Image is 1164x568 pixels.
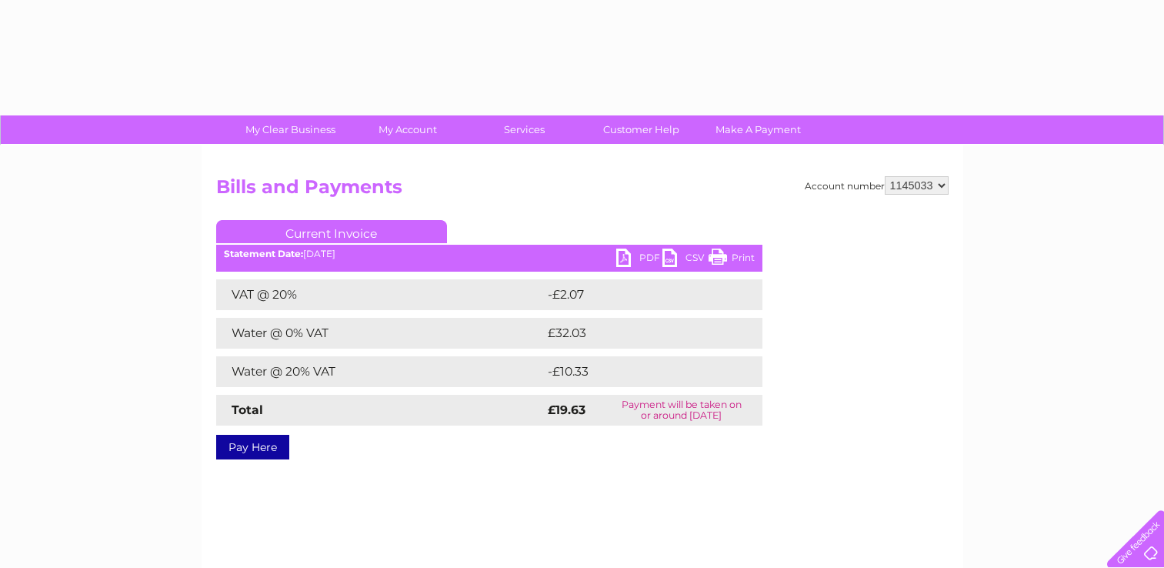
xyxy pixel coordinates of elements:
div: [DATE] [216,249,762,259]
a: PDF [616,249,662,271]
td: -£2.07 [544,279,730,310]
a: Print [709,249,755,271]
a: Customer Help [578,115,705,144]
a: Services [461,115,588,144]
td: Water @ 20% VAT [216,356,544,387]
td: £32.03 [544,318,731,349]
a: Make A Payment [695,115,822,144]
h2: Bills and Payments [216,176,949,205]
td: Water @ 0% VAT [216,318,544,349]
div: Account number [805,176,949,195]
strong: £19.63 [548,403,585,417]
td: VAT @ 20% [216,279,544,310]
b: Statement Date: [224,248,303,259]
a: CSV [662,249,709,271]
strong: Total [232,403,263,417]
a: My Account [344,115,471,144]
a: My Clear Business [227,115,354,144]
td: Payment will be taken on or around [DATE] [601,395,762,426]
a: Current Invoice [216,220,447,243]
td: -£10.33 [544,356,732,387]
a: Pay Here [216,435,289,459]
